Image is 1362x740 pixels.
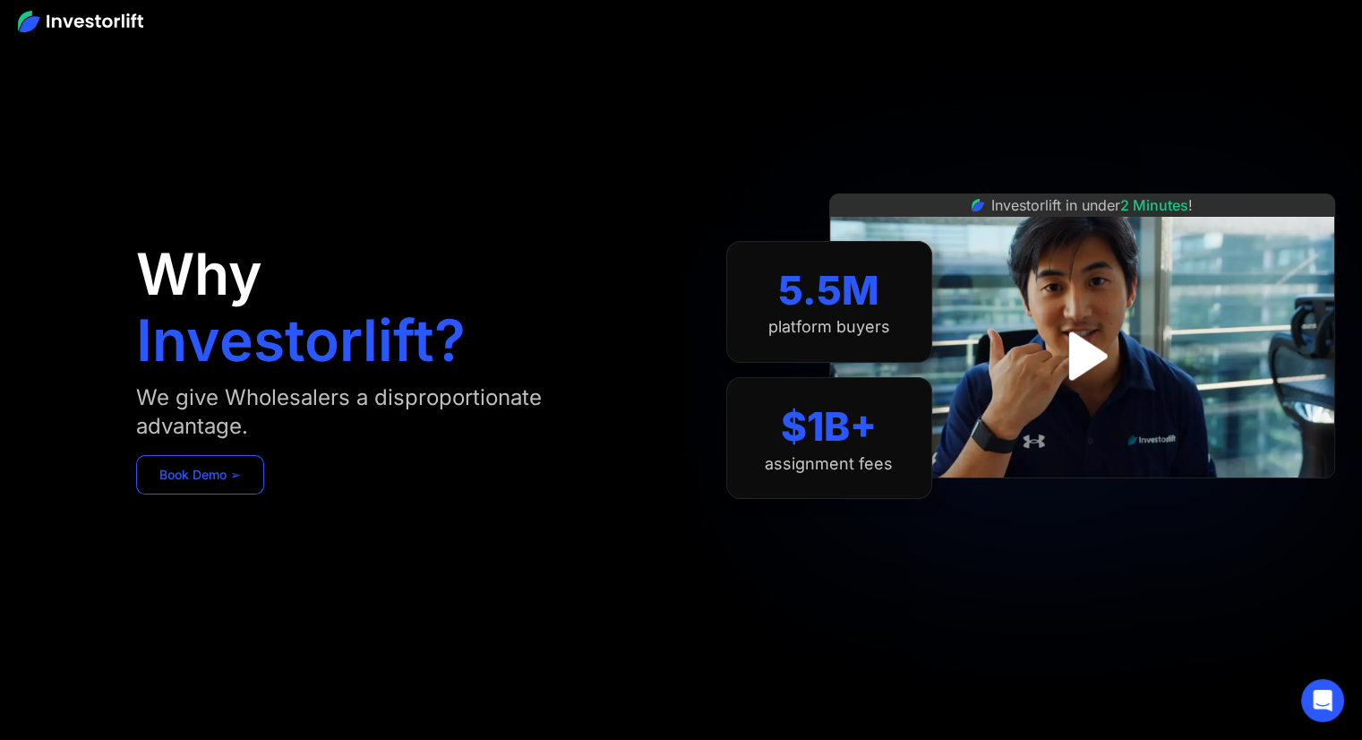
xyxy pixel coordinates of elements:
div: platform buyers [768,317,890,337]
h1: Investorlift? [136,312,466,369]
h1: Why [136,245,262,303]
div: $1B+ [781,403,877,451]
div: Open Intercom Messenger [1301,679,1344,722]
iframe: Customer reviews powered by Trustpilot [947,487,1216,509]
div: assignment fees [765,454,893,474]
span: 2 Minutes [1120,196,1188,214]
a: open lightbox [1042,316,1122,396]
div: 5.5M [778,267,879,314]
div: We give Wholesalers a disproportionate advantage. [136,383,628,441]
div: Investorlift in under ! [991,194,1193,216]
a: Book Demo ➢ [136,455,264,495]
